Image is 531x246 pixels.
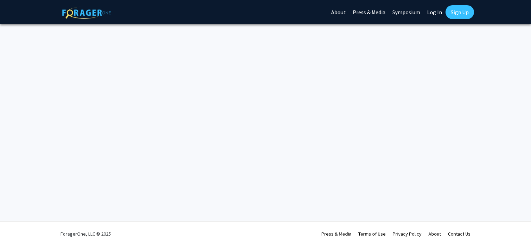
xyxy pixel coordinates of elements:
[446,5,474,19] a: Sign Up
[393,231,422,237] a: Privacy Policy
[62,7,111,19] img: ForagerOne Logo
[428,231,441,237] a: About
[321,231,351,237] a: Press & Media
[60,222,111,246] div: ForagerOne, LLC © 2025
[358,231,386,237] a: Terms of Use
[448,231,471,237] a: Contact Us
